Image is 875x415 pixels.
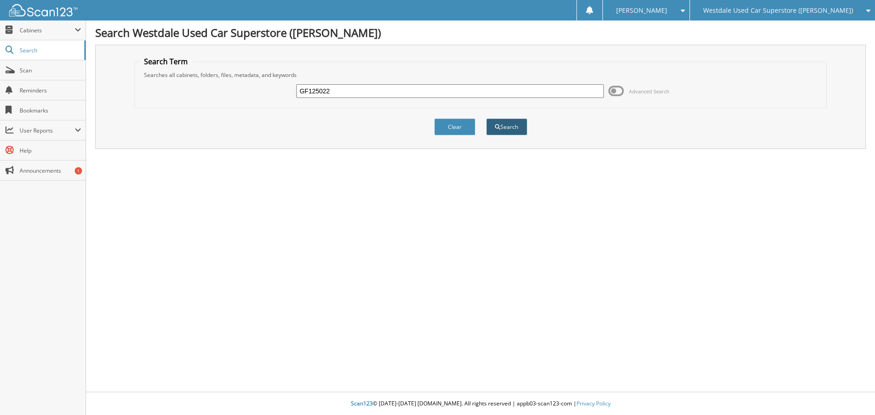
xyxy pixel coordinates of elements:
[95,25,866,40] h1: Search Westdale Used Car Superstore ([PERSON_NAME])
[20,67,81,74] span: Scan
[75,167,82,174] div: 1
[576,400,611,407] a: Privacy Policy
[20,46,80,54] span: Search
[434,118,475,135] button: Clear
[703,8,853,13] span: Westdale Used Car Superstore ([PERSON_NAME])
[20,26,75,34] span: Cabinets
[629,88,669,95] span: Advanced Search
[20,127,75,134] span: User Reports
[20,147,81,154] span: Help
[616,8,667,13] span: [PERSON_NAME]
[20,87,81,94] span: Reminders
[351,400,373,407] span: Scan123
[86,393,875,415] div: © [DATE]-[DATE] [DOMAIN_NAME]. All rights reserved | appb03-scan123-com |
[139,56,192,67] legend: Search Term
[20,167,81,174] span: Announcements
[139,71,822,79] div: Searches all cabinets, folders, files, metadata, and keywords
[9,4,77,16] img: scan123-logo-white.svg
[486,118,527,135] button: Search
[20,107,81,114] span: Bookmarks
